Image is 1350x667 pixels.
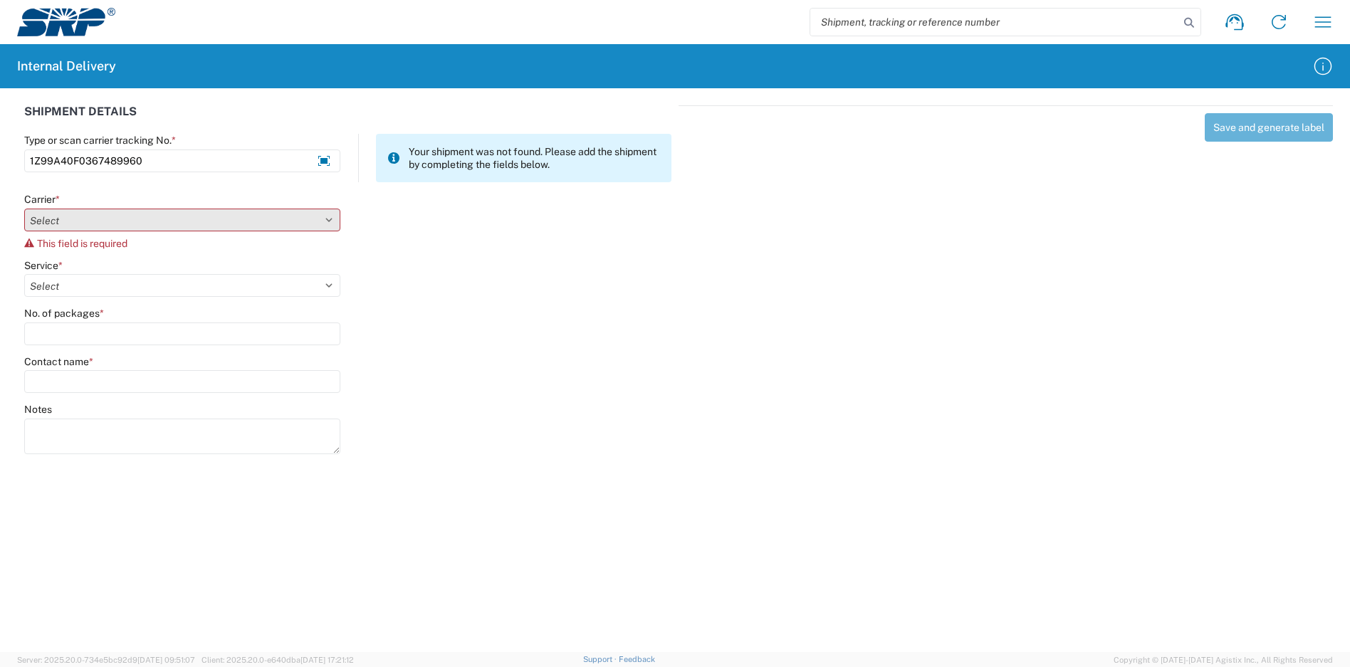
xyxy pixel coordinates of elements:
[202,656,354,664] span: Client: 2025.20.0-e640dba
[24,307,104,320] label: No. of packages
[583,655,619,663] a: Support
[17,8,115,36] img: srp
[619,655,655,663] a: Feedback
[17,58,116,75] h2: Internal Delivery
[24,134,176,147] label: Type or scan carrier tracking No.
[24,193,60,206] label: Carrier
[409,145,660,171] span: Your shipment was not found. Please add the shipment by completing the fields below.
[137,656,195,664] span: [DATE] 09:51:07
[810,9,1179,36] input: Shipment, tracking or reference number
[24,105,671,134] div: SHIPMENT DETAILS
[24,355,93,368] label: Contact name
[24,403,52,416] label: Notes
[1114,653,1333,666] span: Copyright © [DATE]-[DATE] Agistix Inc., All Rights Reserved
[300,656,354,664] span: [DATE] 17:21:12
[17,656,195,664] span: Server: 2025.20.0-734e5bc92d9
[37,238,127,249] span: This field is required
[24,259,63,272] label: Service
